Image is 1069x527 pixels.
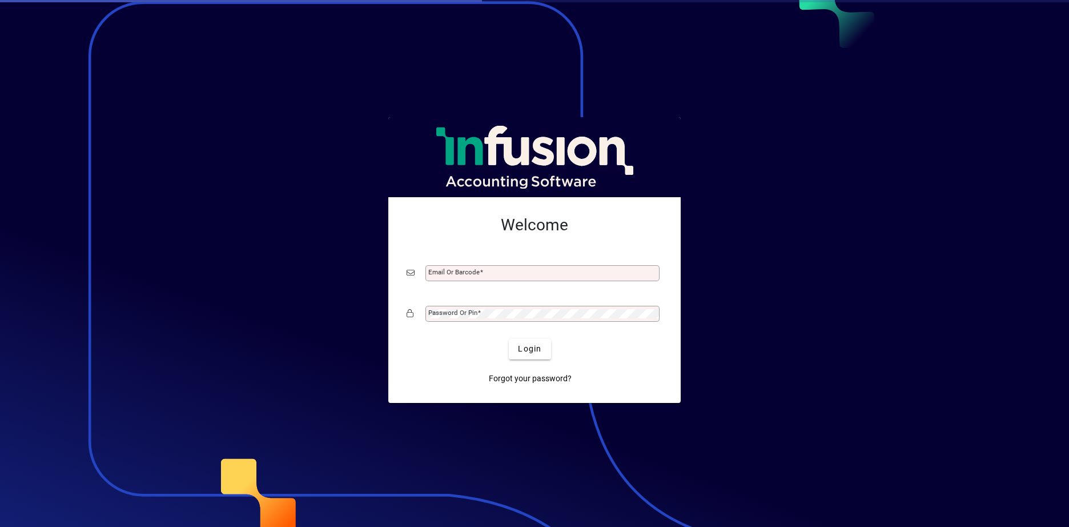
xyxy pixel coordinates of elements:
[489,373,572,385] span: Forgot your password?
[509,339,550,360] button: Login
[518,343,541,355] span: Login
[428,268,480,276] mat-label: Email or Barcode
[428,309,477,317] mat-label: Password or Pin
[484,369,576,389] a: Forgot your password?
[407,215,662,235] h2: Welcome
